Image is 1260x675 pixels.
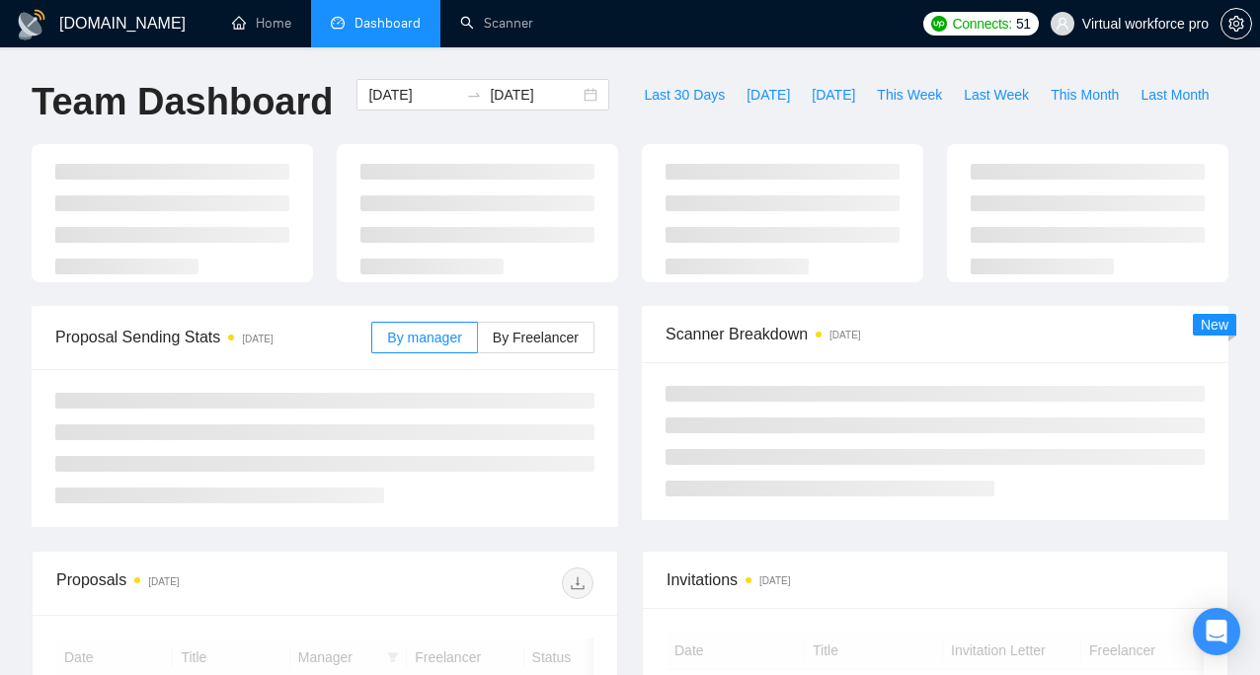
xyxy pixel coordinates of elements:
[460,15,533,32] a: searchScanner
[331,16,345,30] span: dashboard
[736,79,801,111] button: [DATE]
[466,87,482,103] span: swap-right
[931,16,947,32] img: upwork-logo.png
[812,84,855,106] span: [DATE]
[667,567,1204,592] span: Invitations
[1056,17,1069,31] span: user
[866,79,953,111] button: This Week
[368,84,458,106] input: Start date
[759,575,790,586] time: [DATE]
[801,79,866,111] button: [DATE]
[964,84,1029,106] span: Last Week
[1051,84,1119,106] span: This Month
[1130,79,1220,111] button: Last Month
[1221,16,1252,32] a: setting
[32,79,333,125] h1: Team Dashboard
[354,15,421,32] span: Dashboard
[1221,8,1252,39] button: setting
[644,84,725,106] span: Last 30 Days
[242,334,273,344] time: [DATE]
[1016,13,1031,35] span: 51
[1201,317,1228,333] span: New
[666,322,1205,346] span: Scanner Breakdown
[56,567,325,599] div: Proposals
[1193,608,1240,655] div: Open Intercom Messenger
[747,84,790,106] span: [DATE]
[953,79,1040,111] button: Last Week
[829,330,860,340] time: [DATE]
[1141,84,1209,106] span: Last Month
[466,87,482,103] span: to
[232,15,291,32] a: homeHome
[55,325,371,349] span: Proposal Sending Stats
[490,84,580,106] input: End date
[493,330,579,345] span: By Freelancer
[148,576,179,587] time: [DATE]
[633,79,736,111] button: Last 30 Days
[877,84,942,106] span: This Week
[1221,16,1251,32] span: setting
[1040,79,1130,111] button: This Month
[387,330,461,345] span: By manager
[16,9,47,40] img: logo
[953,13,1012,35] span: Connects:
